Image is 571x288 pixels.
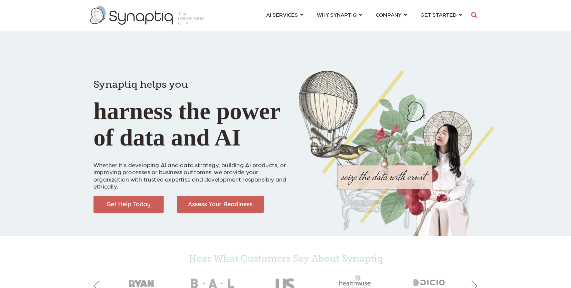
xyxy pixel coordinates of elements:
nav: menu [259,3,469,27]
img: synaptiq logo-1 [90,6,204,25]
span: Synaptiq helps you [93,78,188,90]
span: COMPANY [376,10,401,19]
img: Get Help Today [93,196,164,213]
span: AI SERVICES [266,10,298,19]
h4: Hear What Customers Say About Synaptiq [105,253,466,264]
img: Assess Your Readiness [177,196,264,213]
a: GET STARTED [420,8,462,21]
h1: harness the power of data and AI [93,67,289,151]
span: GET STARTED [420,10,456,19]
span: WHY SYNAPTIQ [317,10,357,19]
a: WHY SYNAPTIQ [317,8,362,21]
a: AI SERVICES [266,8,304,21]
a: COMPANY [376,8,407,21]
img: Collage of girl, balloon, bird, and butterfly, with seize the data with ernst text [299,70,494,236]
p: Whether it’s developing AI and data strategy, building AI products, or improving processes or bus... [93,154,289,190]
